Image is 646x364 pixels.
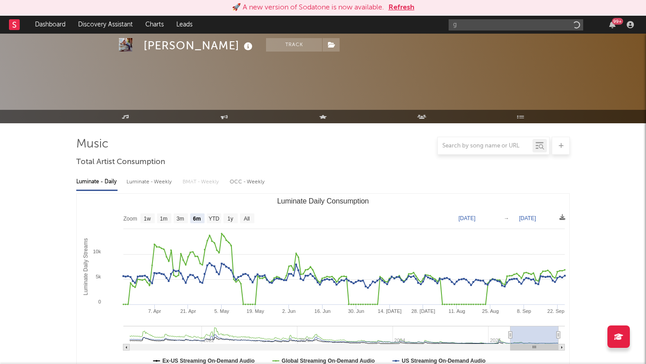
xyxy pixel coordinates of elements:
[482,308,499,314] text: 25. Aug
[517,308,531,314] text: 8. Sep
[388,2,415,13] button: Refresh
[123,216,137,222] text: Zoom
[76,174,118,190] div: Luminate - Daily
[348,308,364,314] text: 30. Jun
[449,19,583,30] input: Search for artists
[612,18,623,25] div: 99 +
[411,308,435,314] text: 28. [DATE]
[449,308,465,314] text: 11. Aug
[266,38,322,52] button: Track
[378,308,402,314] text: 14. [DATE]
[282,308,296,314] text: 2. Jun
[230,174,266,190] div: OCC - Weekly
[438,143,533,150] input: Search by song name or URL
[214,308,230,314] text: 5. May
[76,157,165,168] span: Total Artist Consumption
[177,216,184,222] text: 3m
[282,358,375,364] text: Global Streaming On-Demand Audio
[98,299,101,304] text: 0
[72,16,139,34] a: Discovery Assistant
[209,216,219,222] text: YTD
[504,215,509,221] text: →
[609,21,615,28] button: 99+
[162,358,255,364] text: Ex-US Streaming On-Demand Audio
[314,308,331,314] text: 16. Jun
[144,38,255,53] div: [PERSON_NAME]
[519,215,536,221] text: [DATE]
[180,308,196,314] text: 21. Apr
[402,358,485,364] text: US Streaming On-Demand Audio
[193,216,201,222] text: 6m
[458,215,476,221] text: [DATE]
[227,216,233,222] text: 1y
[232,2,384,13] div: 🚀 A new version of Sodatone is now available.
[144,216,151,222] text: 1w
[83,238,89,295] text: Luminate Daily Streams
[93,249,101,254] text: 10k
[29,16,72,34] a: Dashboard
[170,16,199,34] a: Leads
[247,308,265,314] text: 19. May
[244,216,249,222] text: All
[96,274,101,279] text: 5k
[127,174,174,190] div: Luminate - Weekly
[148,308,161,314] text: 7. Apr
[160,216,168,222] text: 1m
[277,197,369,205] text: Luminate Daily Consumption
[139,16,170,34] a: Charts
[547,308,564,314] text: 22. Sep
